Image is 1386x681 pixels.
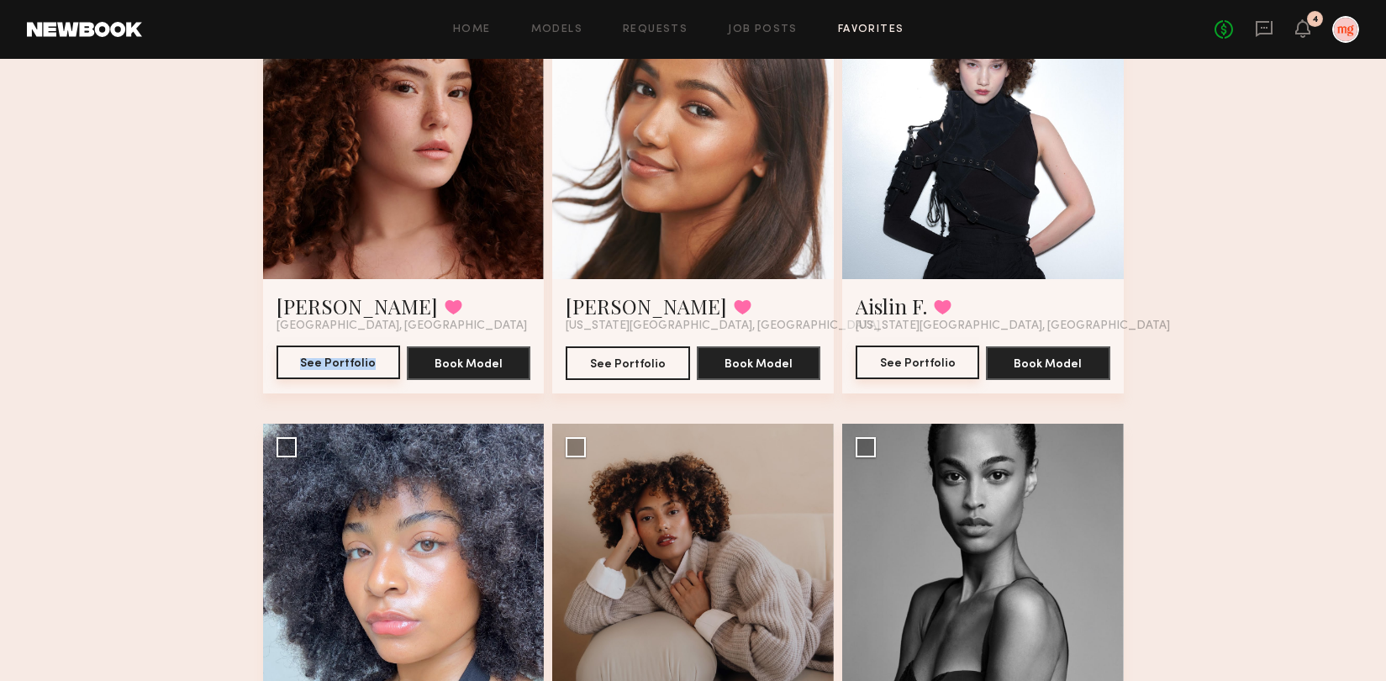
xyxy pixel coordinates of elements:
[838,24,904,35] a: Favorites
[277,319,527,333] span: [GEOGRAPHIC_DATA], [GEOGRAPHIC_DATA]
[856,319,1170,333] span: [US_STATE][GEOGRAPHIC_DATA], [GEOGRAPHIC_DATA]
[623,24,688,35] a: Requests
[986,346,1109,380] button: Book Model
[856,346,979,380] a: See Portfolio
[728,24,798,35] a: Job Posts
[856,293,927,319] a: Aislin F.
[856,346,979,379] button: See Portfolio
[1312,15,1319,24] div: 4
[566,319,880,333] span: [US_STATE][GEOGRAPHIC_DATA], [GEOGRAPHIC_DATA]
[407,356,530,370] a: Book Model
[531,24,582,35] a: Models
[697,356,820,370] a: Book Model
[986,356,1109,370] a: Book Model
[407,346,530,380] button: Book Model
[697,346,820,380] button: Book Model
[277,346,400,379] button: See Portfolio
[453,24,491,35] a: Home
[566,346,689,380] button: See Portfolio
[566,293,727,319] a: [PERSON_NAME]
[277,346,400,380] a: See Portfolio
[277,293,438,319] a: [PERSON_NAME]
